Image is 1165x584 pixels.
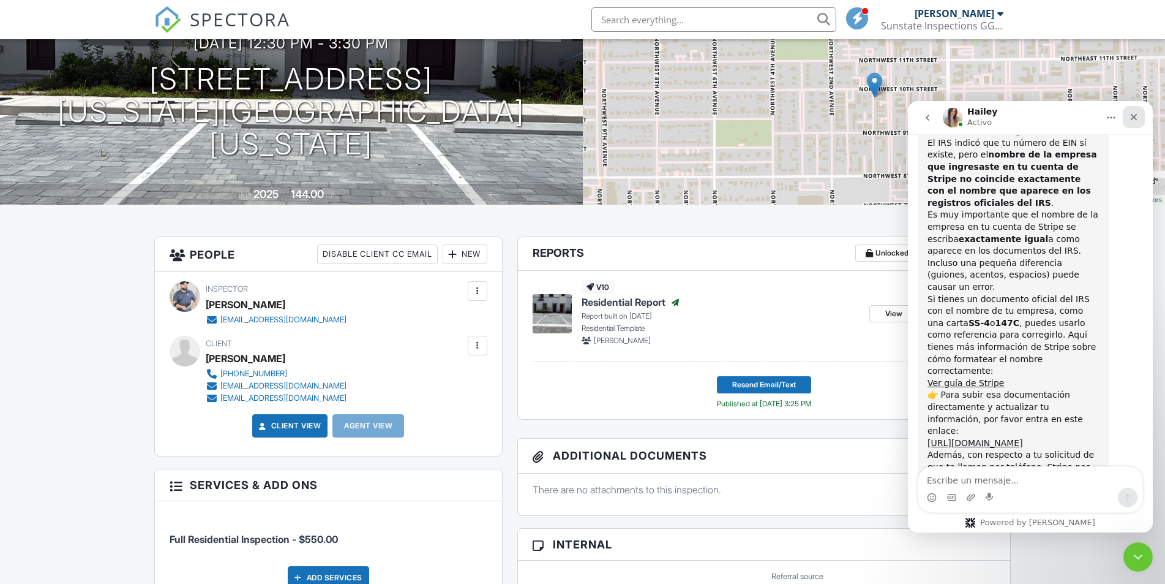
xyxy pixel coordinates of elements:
[206,392,347,404] a: [EMAIL_ADDRESS][DOMAIN_NAME]
[206,339,232,348] span: Client
[881,20,1003,32] div: Sunstate Inspections GGA LLC
[533,483,996,496] p: There are no attachments to this inspection.
[154,6,181,33] img: The Best Home Inspection Software - Spectora
[155,237,502,272] h3: People
[206,284,248,294] span: Inspector
[61,217,82,227] b: SS-4
[206,295,285,314] div: [PERSON_NAME]
[20,36,191,108] div: El IRS indicó que tu número de EIN sí existe, pero el .
[1123,542,1153,572] iframe: Intercom live chat
[206,380,347,392] a: [EMAIL_ADDRESS][DOMAIN_NAME]
[170,533,338,545] span: Full Residential Inspection - $550.00
[518,529,1011,561] h3: Internal
[220,381,347,391] div: [EMAIL_ADDRESS][DOMAIN_NAME]
[220,393,347,403] div: [EMAIL_ADDRESS][DOMAIN_NAME]
[20,277,96,287] a: Ver guía de Stripe
[771,571,823,582] label: Referral source
[253,188,279,200] div: 2025
[443,245,487,264] div: New
[58,392,68,401] button: Adjuntar un archivo
[206,314,347,326] a: [EMAIL_ADDRESS][DOMAIN_NAME]
[190,6,290,32] span: SPECTORA
[170,510,487,556] li: Service: Full Residential Inspection
[20,63,563,160] h1: [STREET_ADDRESS] [US_STATE][GEOGRAPHIC_DATA][US_STATE]
[10,366,234,387] textarea: Escribe un mensaje...
[39,392,48,401] button: Selector de gif
[19,392,29,401] button: Selector de emoji
[220,315,347,325] div: [EMAIL_ADDRESS][DOMAIN_NAME]
[51,133,141,143] b: exactamente igual
[326,191,335,200] span: m²
[518,439,1011,474] h3: Additional Documents
[257,420,321,432] a: Client View
[20,48,189,106] b: nombre de la empresa que ingresaste en tu cuenta de Stripe no coincide exactamente con el nombre ...
[291,188,324,200] div: 144.00
[915,7,994,20] div: [PERSON_NAME]
[220,369,287,379] div: [PHONE_NUMBER]
[20,337,115,347] a: [URL][DOMAIN_NAME]
[908,101,1153,533] iframe: Intercom live chat
[155,469,502,501] h3: Services & Add ons
[317,245,438,264] div: Disable Client CC Email
[238,191,252,200] span: Built
[210,387,230,406] button: Enviar un mensaje…
[20,192,191,289] div: Si tienes un documento oficial del IRS con el nombre de tu empresa, como una carta o , puedes usa...
[20,108,191,192] div: Es muy importante que el nombre de la empresa en tu cuenta de Stripe se escriba a como aparece en...
[78,392,88,401] button: Start recording
[88,217,112,227] b: 147C
[591,7,836,32] input: Search everything...
[154,17,290,42] a: SPECTORA
[206,368,347,380] a: [PHONE_NUMBER]
[20,288,191,348] div: 👉 Para subir esa documentación directamente y actualizar tu información, por favor entra en este ...
[867,72,882,97] img: Marker
[193,35,389,51] h3: [DATE] 12:30 pm - 3:30 pm
[206,349,285,368] div: [PERSON_NAME]
[20,348,191,468] div: Además, con respecto a tu solicitud de que te llamen por teléfono, Stripe nos aclaró que . Sin em...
